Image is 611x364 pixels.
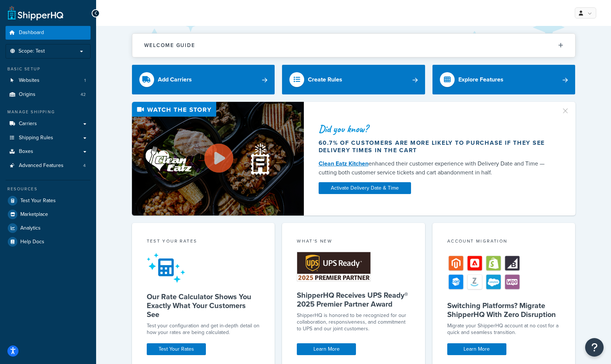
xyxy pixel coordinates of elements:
span: Boxes [19,148,33,155]
span: Scope: Test [18,48,45,54]
h2: Welcome Guide [144,43,195,48]
img: Video thumbnail [132,102,304,216]
button: Open Resource Center [585,338,604,357]
button: Welcome Guide [132,34,575,57]
span: 42 [81,91,86,98]
div: Migrate your ShipperHQ account at no cost for a quick and seamless transition. [447,323,561,336]
li: Origins [6,88,91,101]
span: Test Your Rates [20,198,56,204]
a: Explore Features [432,65,576,94]
div: Account Migration [447,238,561,246]
span: Help Docs [20,239,44,245]
div: Create Rules [308,74,342,85]
div: Test your configuration and get in-depth detail on how your rates are being calculated. [147,323,260,336]
h5: Our Rate Calculator Shows You Exactly What Your Customers See [147,292,260,319]
a: Clean Eatz Kitchen [319,159,369,168]
a: Test Your Rates [6,194,91,207]
a: Shipping Rules [6,131,91,145]
div: Basic Setup [6,66,91,72]
div: enhanced their customer experience with Delivery Date and Time — cutting both customer service ti... [319,159,552,177]
a: Origins42 [6,88,91,101]
span: Analytics [20,225,41,231]
div: What's New [297,238,410,246]
span: Websites [19,77,40,84]
a: Test Your Rates [147,343,206,355]
a: Create Rules [282,65,425,94]
div: Explore Features [458,74,503,85]
a: Help Docs [6,235,91,248]
div: Did you know? [319,124,552,134]
a: Dashboard [6,26,91,40]
div: Test your rates [147,238,260,246]
span: Shipping Rules [19,135,53,141]
div: Manage Shipping [6,109,91,115]
a: Websites1 [6,74,91,87]
a: Learn More [447,343,506,355]
h5: ShipperHQ Receives UPS Ready® 2025 Premier Partner Award [297,291,410,308]
div: 60.7% of customers are more likely to purchase if they see delivery times in the cart [319,139,552,154]
li: Advanced Features [6,159,91,173]
a: Marketplace [6,208,91,221]
p: ShipperHQ is honored to be recognized for our collaboration, responsiveness, and commitment to UP... [297,312,410,332]
h5: Switching Platforms? Migrate ShipperHQ With Zero Disruption [447,301,561,319]
span: Dashboard [19,30,44,36]
div: Resources [6,186,91,192]
span: Origins [19,91,35,98]
a: Advanced Features4 [6,159,91,173]
span: Carriers [19,121,37,127]
span: Marketplace [20,211,48,218]
a: Learn More [297,343,356,355]
a: Analytics [6,221,91,235]
a: Boxes [6,145,91,158]
div: Add Carriers [158,74,192,85]
li: Websites [6,74,91,87]
span: Advanced Features [19,163,64,169]
span: 1 [84,77,86,84]
a: Add Carriers [132,65,275,94]
span: 4 [83,163,86,169]
a: Activate Delivery Date & Time [319,182,411,194]
a: Carriers [6,117,91,131]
